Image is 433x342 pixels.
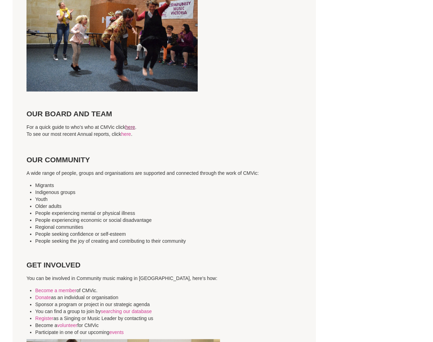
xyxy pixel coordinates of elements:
a: here [126,124,135,130]
li: as a Singing or Music Leader by contacting us [35,315,311,322]
li: People experiencing mental or physical illness [35,210,311,217]
li: as an individual or organisation [35,294,311,301]
li: Participate in one of our upcoming [35,329,311,336]
a: Register [35,316,53,321]
p: For a quick guide to who’s who at CMVic click . To see our most recent Annual reports, click . [26,124,302,138]
h3: OUR BOARD AND TEAM [26,109,302,118]
li: Regional communities [35,224,311,231]
li: Older adults [35,203,311,210]
a: Become a member [35,288,76,293]
a: volunteer [57,322,77,328]
li: Migrants [35,182,311,189]
a: searching our database [101,309,152,314]
a: here [121,131,131,137]
li: People experiencing economic or social disadvantage [35,217,311,224]
li: Become a for CMVic [35,322,311,329]
li: Youth [35,196,311,203]
h3: GET INVOLVED [26,261,302,270]
li: People seeking the joy of creating and contributing to their community [35,238,311,244]
h3: OUR COMMUNITY [26,155,302,164]
li: Sponsor a program or project in our strategic agenda [35,301,311,308]
li: of CMVic. [35,287,311,294]
p: A wide range of people, groups and organisations are supported and connected through the work of ... [26,170,302,177]
li: You can find a group to join by [35,308,311,315]
li: People seeking confidence or self-esteem [35,231,311,238]
a: events [109,329,123,335]
p: You can be involved in Community music making in [GEOGRAPHIC_DATA], here’s how: [26,275,302,282]
a: Donate [35,295,51,300]
li: Indigenous groups [35,189,311,196]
